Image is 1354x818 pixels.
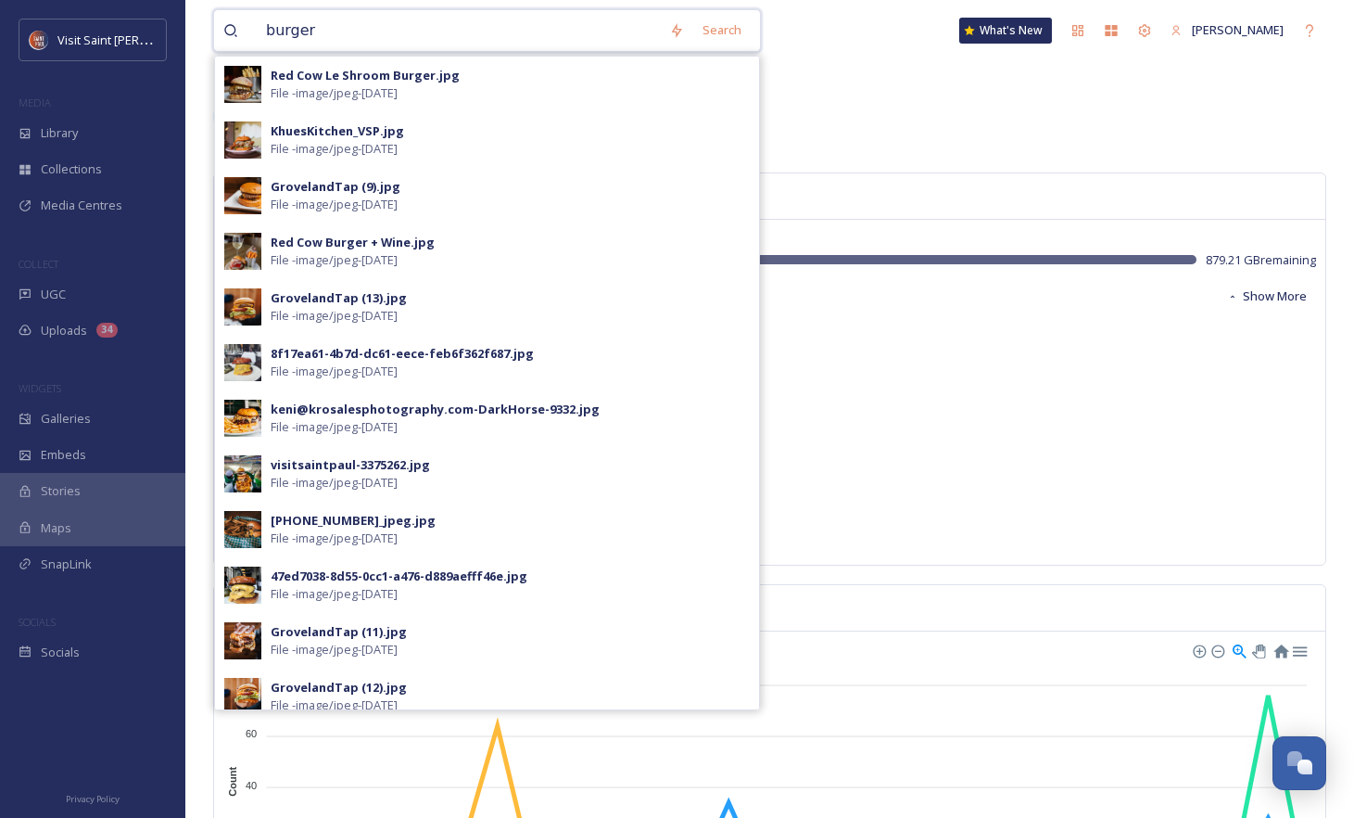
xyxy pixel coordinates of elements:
button: Show More [1218,278,1316,314]
img: 0f46871e-3adf-4f53-81d7-a1b03d177925.jpg [224,177,261,214]
span: Maps [41,519,71,537]
span: Privacy Policy [66,793,120,805]
div: Search [693,12,751,48]
img: cb6f7d51-c25b-435d-9882-7f7073a301ea.jpg [224,344,261,381]
div: GrovelandTap (13).jpg [271,289,407,307]
div: 8f17ea61-4b7d-dc61-eece-feb6f362f687.jpg [271,345,534,363]
img: a9f4ae85-7add-4a3d-ab25-1e5d13572857.jpg [224,567,261,604]
span: File - image/jpeg - [DATE] [271,641,398,658]
span: 879.21 GB remaining [1206,251,1316,269]
div: GrovelandTap (12).jpg [271,679,407,697]
tspan: 40 [246,779,257,790]
div: Red Cow Le Shroom Burger.jpg [271,67,460,84]
img: 7f247b5d-7d4d-45ac-8dc2-83036e7dabc7.jpg [224,678,261,715]
span: SnapLink [41,556,92,573]
span: File - image/jpeg - [DATE] [271,84,398,102]
img: Visit%20Saint%20Paul%20Updated%20Profile%20Image.jpg [30,31,48,49]
span: File - image/jpeg - [DATE] [271,474,398,492]
input: Search your library [257,10,660,51]
div: 34 [96,323,118,338]
img: 9c973957-639a-4955-852b-cbbb203348fd.jpg [224,511,261,548]
span: UGC [41,286,66,303]
text: Count [227,767,238,797]
span: Visit Saint [PERSON_NAME] [57,31,206,48]
span: File - image/jpeg - [DATE] [271,418,398,436]
span: COLLECT [19,257,58,271]
span: Collections [41,160,102,178]
div: Zoom In [1192,644,1205,657]
div: keni@krosalesphotography.com-DarkHorse-9332.jpg [271,401,600,418]
span: File - image/jpeg - [DATE] [271,196,398,213]
div: Zoom Out [1210,644,1223,657]
div: Panning [1252,645,1263,656]
span: [PERSON_NAME] [1192,21,1284,38]
div: Selection Zoom [1231,642,1246,658]
img: 93236618-54a9-4df7-994a-0b731147ef37.jpg [224,400,261,437]
div: Menu [1291,642,1307,658]
div: Reset Zoom [1272,642,1288,658]
tspan: 60 [246,728,257,739]
div: GrovelandTap (9).jpg [271,178,400,196]
span: Embeds [41,446,86,464]
img: 89e51941-984b-43e3-880f-4e256224ccf3.jpg [224,121,261,159]
span: Socials [41,644,80,661]
img: 66754104-8966-4021-8100-691ced9649fd.jpg [224,455,261,492]
img: c912d8f3-2d5d-47e4-a577-46b6d806390f.jpg [224,66,261,103]
span: File - image/jpeg - [DATE] [271,251,398,269]
a: [PERSON_NAME] [1161,12,1293,48]
span: File - image/jpeg - [DATE] [271,697,398,714]
span: File - image/jpeg - [DATE] [271,585,398,603]
a: Privacy Policy [66,786,120,809]
span: File - image/jpeg - [DATE] [271,530,398,547]
span: Galleries [41,410,91,428]
img: 680b613e-da58-4820-845a-efe4829f13af.jpg [224,288,261,326]
div: Red Cow Burger + Wine.jpg [271,234,435,251]
span: Media Centres [41,197,122,214]
img: 9ddf985b-d536-40c3-9da9-1b1e019b3a09.jpg [224,622,261,659]
span: File - image/jpeg - [DATE] [271,307,398,325]
img: a60632ff-f6f8-4ca1-96fc-3fdb7479aae1.jpg [224,233,261,270]
span: Library [41,124,78,142]
span: File - image/jpeg - [DATE] [271,363,398,380]
div: GrovelandTap (11).jpg [271,623,407,641]
div: 47ed7038-8d55-0cc1-a476-d889aefff46e.jpg [271,568,527,585]
span: Uploads [41,322,87,339]
span: MEDIA [19,96,51,109]
a: What's New [959,18,1052,44]
span: WIDGETS [19,381,61,395]
div: [PHONE_NUMBER]_jpeg.jpg [271,512,436,530]
span: Stories [41,482,81,500]
span: SOCIALS [19,615,56,629]
div: visitsaintpaul-3375262.jpg [271,456,430,474]
span: File - image/jpeg - [DATE] [271,140,398,158]
button: Open Chat [1272,736,1326,790]
div: KhuesKitchen_VSP.jpg [271,122,404,140]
